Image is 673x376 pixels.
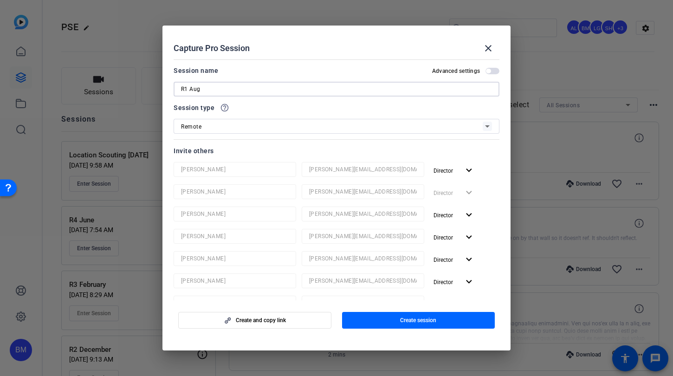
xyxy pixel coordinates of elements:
span: Create session [400,317,436,324]
span: Director [434,168,453,174]
input: Email... [309,186,417,197]
input: Name... [181,208,289,220]
mat-icon: expand_more [463,209,475,221]
button: Director [430,273,479,290]
input: Email... [309,231,417,242]
input: Email... [309,298,417,309]
button: Director [430,207,479,223]
button: Director [430,296,479,312]
button: Create session [342,312,495,329]
mat-icon: expand_more [463,298,475,310]
mat-icon: expand_more [463,276,475,288]
mat-icon: close [483,43,494,54]
mat-icon: expand_more [463,232,475,243]
input: Name... [181,186,289,197]
span: Director [434,257,453,263]
input: Enter Session Name [181,84,492,95]
input: Name... [181,275,289,286]
input: Name... [181,253,289,264]
button: Director [430,251,479,268]
span: Create and copy link [236,317,286,324]
button: Create and copy link [178,312,331,329]
h2: Advanced settings [432,67,480,75]
mat-icon: expand_more [463,165,475,176]
div: Capture Pro Session [174,37,499,59]
input: Name... [181,298,289,309]
span: Director [434,212,453,219]
input: Email... [309,164,417,175]
input: Email... [309,253,417,264]
input: Email... [309,275,417,286]
mat-icon: help_outline [220,103,229,112]
div: Session name [174,65,218,76]
mat-icon: expand_more [463,254,475,266]
span: Remote [181,123,201,130]
div: Invite others [174,145,499,156]
input: Name... [181,164,289,175]
input: Email... [309,208,417,220]
span: Director [434,279,453,285]
input: Name... [181,231,289,242]
button: Director [430,229,479,246]
span: Director [434,234,453,241]
span: Session type [174,102,214,113]
button: Director [430,162,479,179]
